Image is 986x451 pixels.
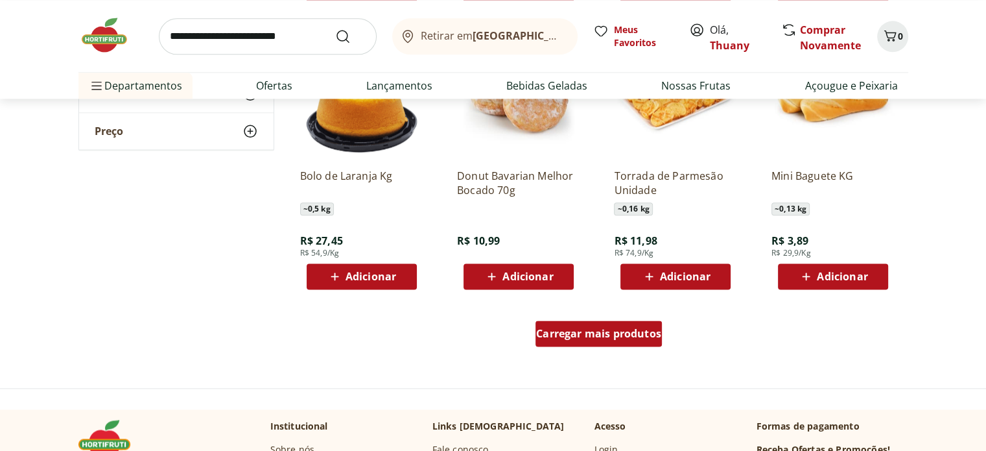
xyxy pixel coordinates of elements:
span: ~ 0,5 kg [300,202,334,215]
button: Adicionar [307,263,417,289]
button: Adicionar [464,263,574,289]
a: Thuany [710,38,749,53]
input: search [159,18,377,55]
span: Olá, [710,22,768,53]
button: Menu [89,70,104,101]
span: Retirar em [421,30,564,42]
a: Bolo de Laranja Kg [300,169,423,197]
p: Institucional [270,420,328,433]
a: Carregar mais produtos [535,321,662,352]
a: Meus Favoritos [593,23,674,49]
a: Comprar Novamente [800,23,861,53]
span: R$ 10,99 [457,234,500,248]
span: Meus Favoritos [614,23,674,49]
a: Açougue e Peixaria [804,78,897,93]
span: R$ 74,9/Kg [614,248,653,258]
b: [GEOGRAPHIC_DATA]/[GEOGRAPHIC_DATA] [473,29,691,43]
span: R$ 29,9/Kg [771,248,811,258]
a: Donut Bavarian Melhor Bocado 70g [457,169,580,197]
p: Acesso [594,420,626,433]
p: Links [DEMOGRAPHIC_DATA] [432,420,565,433]
button: Preço [79,114,274,150]
span: Preço [95,125,123,138]
span: ~ 0,13 kg [771,202,810,215]
p: Formas de pagamento [757,420,908,433]
span: Adicionar [502,271,553,282]
span: Adicionar [660,271,710,282]
span: R$ 3,89 [771,234,808,248]
a: Torrada de Parmesão Unidade [614,169,737,197]
span: 0 [898,30,903,42]
span: ~ 0,16 kg [614,202,652,215]
button: Retirar em[GEOGRAPHIC_DATA]/[GEOGRAPHIC_DATA] [392,18,578,55]
img: Hortifruti [78,16,143,55]
a: Ofertas [256,78,292,93]
button: Adicionar [620,263,731,289]
span: Departamentos [89,70,182,101]
span: Adicionar [817,271,867,282]
span: Adicionar [346,271,396,282]
button: Carrinho [877,21,908,52]
span: R$ 54,9/Kg [300,248,340,258]
button: Submit Search [335,29,366,44]
span: R$ 11,98 [614,234,657,248]
button: Adicionar [778,263,888,289]
span: R$ 27,45 [300,234,343,248]
a: Lançamentos [366,78,432,93]
a: Nossas Frutas [661,78,731,93]
a: Mini Baguete KG [771,169,895,197]
a: Bebidas Geladas [506,78,587,93]
span: Carregar mais produtos [536,328,661,339]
